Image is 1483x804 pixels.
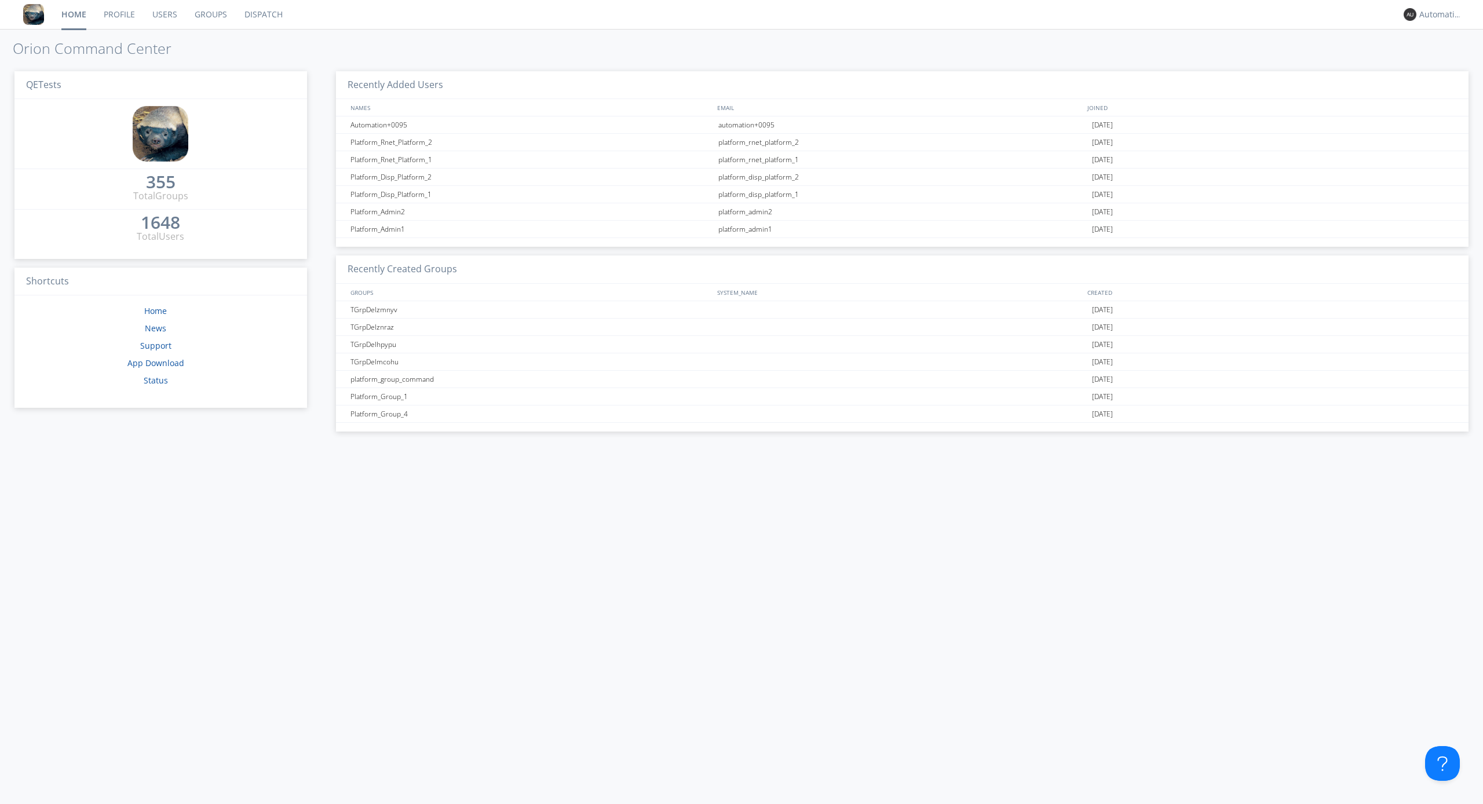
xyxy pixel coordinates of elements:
div: Platform_Group_4 [348,405,715,422]
div: platform_rnet_platform_2 [715,134,1089,151]
div: platform_admin1 [715,221,1089,237]
span: [DATE] [1092,221,1113,238]
div: 1648 [141,217,180,228]
a: Automation+0095automation+0095[DATE] [336,116,1469,134]
a: Platform_Group_4[DATE] [336,405,1469,423]
div: platform_admin2 [715,203,1089,220]
span: [DATE] [1092,186,1113,203]
a: TGrpDelznraz[DATE] [336,319,1469,336]
span: [DATE] [1092,336,1113,353]
a: Platform_Admin2platform_admin2[DATE] [336,203,1469,221]
div: Platform_Rnet_Platform_1 [348,151,715,168]
div: Automation+0095 [348,116,715,133]
div: TGrpDelmcohu [348,353,715,370]
div: 355 [146,176,176,188]
span: [DATE] [1092,319,1113,336]
div: Platform_Admin1 [348,221,715,237]
div: Platform_Disp_Platform_1 [348,186,715,203]
img: 373638.png [1404,8,1416,21]
a: TGrpDelmcohu[DATE] [336,353,1469,371]
div: CREATED [1084,284,1457,301]
div: platform_disp_platform_2 [715,169,1089,185]
div: automation+0095 [715,116,1089,133]
a: Platform_Group_1[DATE] [336,388,1469,405]
div: TGrpDelzmnyv [348,301,715,318]
h3: Shortcuts [14,268,307,296]
a: Platform_Admin1platform_admin1[DATE] [336,221,1469,238]
img: 8ff700cf5bab4eb8a436322861af2272 [133,106,188,162]
div: platform_group_command [348,371,715,388]
div: Platform_Rnet_Platform_2 [348,134,715,151]
div: platform_disp_platform_1 [715,186,1089,203]
a: Support [140,340,171,351]
iframe: Toggle Customer Support [1425,746,1460,781]
a: TGrpDelzmnyv[DATE] [336,301,1469,319]
a: Platform_Rnet_Platform_2platform_rnet_platform_2[DATE] [336,134,1469,151]
span: [DATE] [1092,371,1113,388]
div: Platform_Disp_Platform_2 [348,169,715,185]
div: Total Groups [133,189,188,203]
div: Total Users [137,230,184,243]
div: EMAIL [714,99,1084,116]
h3: Recently Created Groups [336,255,1469,284]
a: App Download [127,357,184,368]
a: platform_group_command[DATE] [336,371,1469,388]
a: 355 [146,176,176,189]
a: News [145,323,166,334]
a: TGrpDelhpypu[DATE] [336,336,1469,353]
span: [DATE] [1092,134,1113,151]
span: [DATE] [1092,301,1113,319]
h3: Recently Added Users [336,71,1469,100]
div: GROUPS [348,284,711,301]
a: Status [144,375,168,386]
div: JOINED [1084,99,1457,116]
a: Home [144,305,167,316]
span: [DATE] [1092,353,1113,371]
span: [DATE] [1092,388,1113,405]
a: Platform_Disp_Platform_1platform_disp_platform_1[DATE] [336,186,1469,203]
div: NAMES [348,99,711,116]
span: [DATE] [1092,116,1113,134]
img: 8ff700cf5bab4eb8a436322861af2272 [23,4,44,25]
div: Platform_Group_1 [348,388,715,405]
div: Automation+0004 [1419,9,1463,20]
div: TGrpDelznraz [348,319,715,335]
a: 1648 [141,217,180,230]
div: TGrpDelhpypu [348,336,715,353]
a: Platform_Disp_Platform_2platform_disp_platform_2[DATE] [336,169,1469,186]
div: SYSTEM_NAME [714,284,1084,301]
div: Platform_Admin2 [348,203,715,220]
span: [DATE] [1092,169,1113,186]
span: QETests [26,78,61,91]
span: [DATE] [1092,405,1113,423]
a: Platform_Rnet_Platform_1platform_rnet_platform_1[DATE] [336,151,1469,169]
div: platform_rnet_platform_1 [715,151,1089,168]
span: [DATE] [1092,151,1113,169]
span: [DATE] [1092,203,1113,221]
